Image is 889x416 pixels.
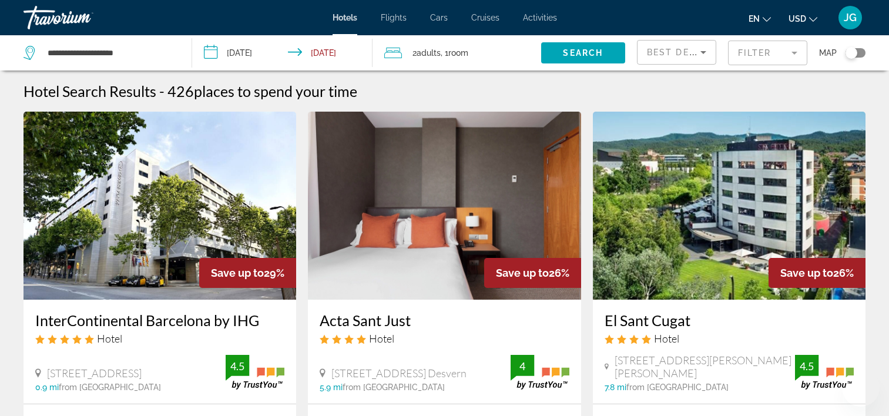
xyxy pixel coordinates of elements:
h1: Hotel Search Results [24,82,156,100]
img: Hotel image [308,112,581,300]
a: Acta Sant Just [320,311,569,329]
span: 7.8 mi [605,383,626,392]
div: 5 star Hotel [35,332,284,345]
span: Search [563,48,603,58]
img: Hotel image [24,112,296,300]
div: 26% [769,258,865,288]
span: Hotel [654,332,679,345]
span: from [GEOGRAPHIC_DATA] [626,383,729,392]
div: 4.5 [795,359,818,373]
img: trustyou-badge.svg [226,355,284,390]
a: Cruises [471,13,499,22]
span: places to spend your time [194,82,357,100]
a: Hotels [333,13,357,22]
span: Save up to [496,267,549,279]
span: [STREET_ADDRESS] Desvern [331,367,467,380]
span: Save up to [780,267,833,279]
button: Filter [728,40,807,66]
img: Hotel image [593,112,865,300]
span: 0.9 mi [35,383,59,392]
span: [STREET_ADDRESS] [47,367,142,380]
span: Adults [417,48,441,58]
span: Hotel [97,332,122,345]
span: Hotel [369,332,394,345]
iframe: Button to launch messaging window [842,369,880,407]
button: User Menu [835,5,865,30]
a: Flights [381,13,407,22]
div: 4 [511,359,534,373]
button: Change language [749,10,771,27]
span: Room [448,48,468,58]
div: 4.5 [226,359,249,373]
button: Toggle map [837,48,865,58]
div: 26% [484,258,581,288]
span: Map [819,45,837,61]
span: en [749,14,760,24]
button: Travelers: 2 adults, 0 children [373,35,541,71]
span: - [159,82,165,100]
button: Change currency [789,10,817,27]
div: 29% [199,258,296,288]
a: Activities [523,13,557,22]
a: InterContinental Barcelona by IHG [35,311,284,329]
mat-select: Sort by [647,45,706,59]
span: [STREET_ADDRESS][PERSON_NAME][PERSON_NAME] [615,354,795,380]
span: from [GEOGRAPHIC_DATA] [59,383,161,392]
a: Cars [430,13,448,22]
img: trustyou-badge.svg [511,355,569,390]
span: Save up to [211,267,264,279]
h2: 426 [167,82,357,100]
span: USD [789,14,806,24]
button: Check-in date: Dec 15, 2025 Check-out date: Dec 19, 2025 [192,35,373,71]
a: Travorium [24,2,141,33]
span: , 1 [441,45,468,61]
button: Search [541,42,625,63]
span: 5.9 mi [320,383,343,392]
div: 4 star Hotel [320,332,569,345]
img: trustyou-badge.svg [795,355,854,390]
span: JG [844,12,857,24]
div: 4 star Hotel [605,332,854,345]
span: from [GEOGRAPHIC_DATA] [343,383,445,392]
a: El Sant Cugat [605,311,854,329]
span: Best Deals [647,48,708,57]
span: 2 [412,45,441,61]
